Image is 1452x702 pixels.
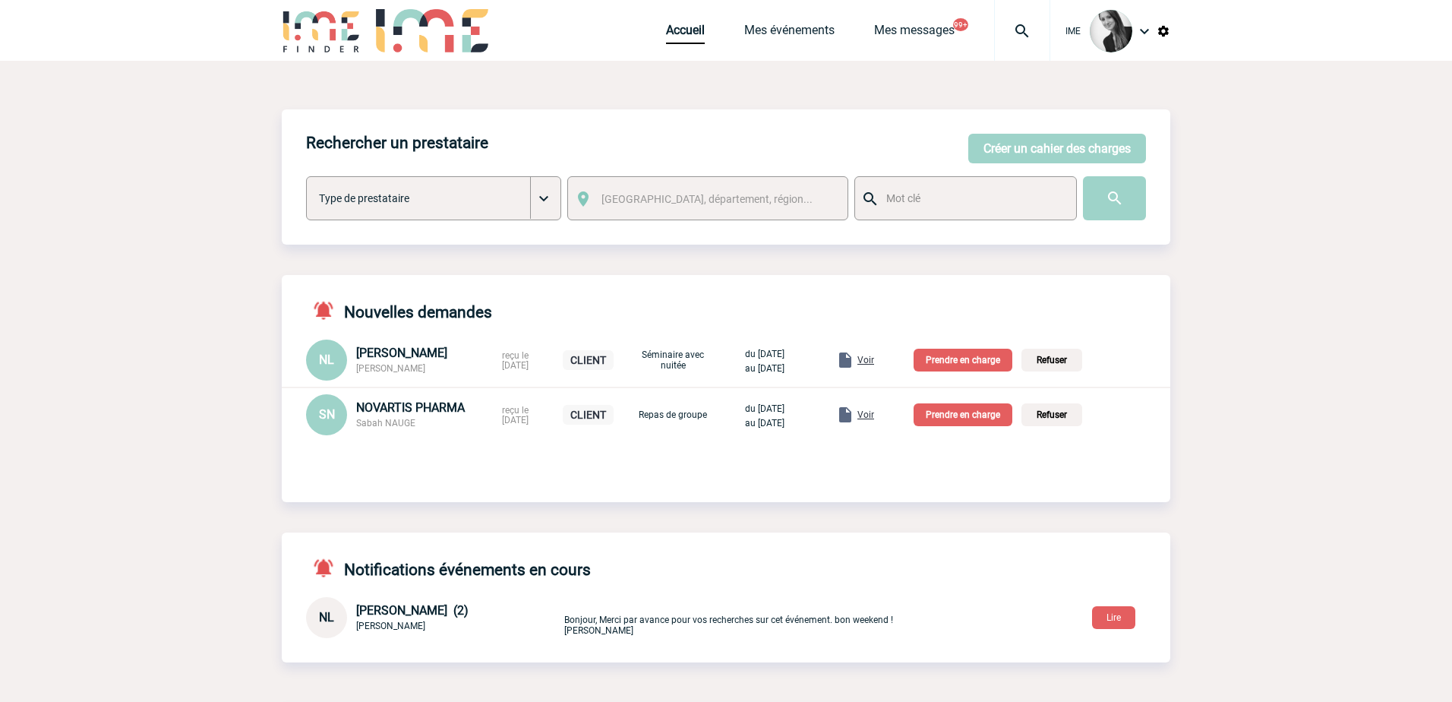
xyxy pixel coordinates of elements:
[356,621,425,631] span: [PERSON_NAME]
[356,603,469,618] span: [PERSON_NAME] (2)
[356,346,447,360] span: [PERSON_NAME]
[502,405,529,425] span: reçu le [DATE]
[745,418,784,428] span: au [DATE]
[635,409,711,420] p: Repas de groupe
[306,557,591,579] h4: Notifications événements en cours
[1083,176,1146,220] input: Submit
[1080,609,1147,624] a: Lire
[874,23,955,44] a: Mes messages
[319,610,334,625] span: NL
[356,363,425,374] span: [PERSON_NAME]
[914,403,1012,426] p: Prendre en charge
[306,299,492,321] h4: Nouvelles demandes
[1021,349,1082,372] p: Refuser
[953,18,968,31] button: 99+
[312,557,344,579] img: notifications-active-24-px-r.png
[745,363,784,374] span: au [DATE]
[666,23,705,44] a: Accueil
[1065,26,1081,36] span: IME
[836,351,854,369] img: folder.png
[356,418,415,428] span: Sabah NAUGE
[744,23,835,44] a: Mes événements
[635,349,711,371] p: Séminaire avec nuitée
[306,609,921,624] a: NL [PERSON_NAME] (2) [PERSON_NAME] Bonjour, Merci par avance pour vos recherches sur cet événemen...
[319,407,335,422] span: SN
[745,403,784,414] span: du [DATE]
[563,405,614,425] p: CLIENT
[800,406,877,421] a: Voir
[1021,403,1082,426] p: Refuser
[282,9,361,52] img: IME-Finder
[836,406,854,424] img: folder.png
[745,349,784,359] span: du [DATE]
[914,349,1012,372] p: Prendre en charge
[1092,606,1135,629] button: Lire
[312,299,344,321] img: notifications-active-24-px-r.png
[356,400,465,415] span: NOVARTIS PHARMA
[563,350,614,370] p: CLIENT
[564,600,921,636] p: Bonjour, Merci par avance pour vos recherches sur cet événement. bon weekend ! [PERSON_NAME]
[857,355,874,365] span: Voir
[800,352,877,366] a: Voir
[882,188,1062,208] input: Mot clé
[319,353,334,367] span: NL
[502,350,529,371] span: reçu le [DATE]
[601,193,813,205] span: [GEOGRAPHIC_DATA], département, région...
[857,409,874,420] span: Voir
[306,134,488,152] h4: Rechercher un prestataire
[306,597,561,638] div: Conversation privée : Client - Agence
[1090,10,1132,52] img: 101050-0.jpg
